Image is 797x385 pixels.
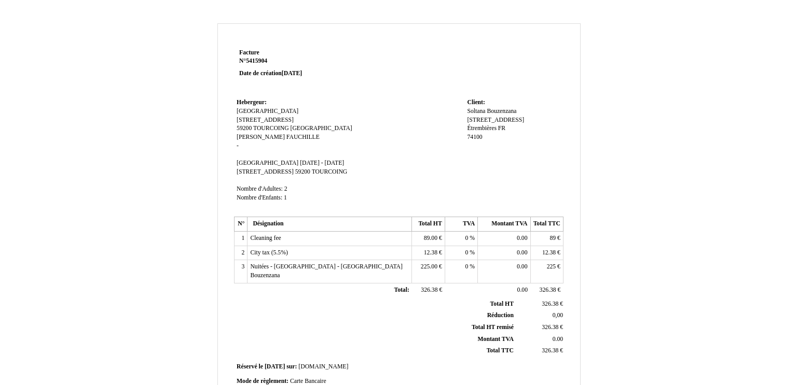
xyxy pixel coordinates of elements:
span: [STREET_ADDRESS] [467,117,524,123]
span: 0.00 [517,235,527,241]
span: 12.38 [542,249,556,256]
span: [GEOGRAPHIC_DATA] [291,125,352,132]
span: FR [498,125,505,132]
td: % [445,246,477,260]
td: % [445,260,477,283]
span: 59200 [295,168,310,175]
span: 0 [465,263,469,270]
td: € [412,283,445,297]
span: 0 [465,249,469,256]
span: 2 [284,186,287,192]
span: TOURCOING [253,125,289,132]
span: 89.00 [424,235,437,241]
th: TVA [445,217,477,232]
span: 225.00 [421,263,437,270]
td: 3 [235,260,248,283]
span: [GEOGRAPHIC_DATA] [237,160,298,166]
span: 326.38 [421,287,437,293]
strong: N° [239,57,363,65]
td: € [530,283,563,297]
td: € [516,322,565,334]
span: Carte Bancaire [290,378,326,384]
span: 326.38 [542,301,558,307]
span: Réduction [487,312,514,319]
td: € [412,232,445,246]
span: 0,00 [553,312,563,319]
span: 74100 [467,134,482,140]
span: [STREET_ADDRESS] [237,117,294,123]
span: Réservé le [237,363,263,370]
span: 225 [547,263,556,270]
span: Soltana [467,108,485,115]
span: 326.38 [542,324,558,331]
span: 89 [549,235,556,241]
span: Montant TVA [478,336,514,343]
span: FAUCHILLE [286,134,320,140]
span: 0.00 [517,249,527,256]
span: [DATE] - [DATE] [300,160,344,166]
span: 12.38 [424,249,437,256]
span: TOURCOING [312,168,348,175]
th: Désignation [248,217,412,232]
strong: Date de création [239,70,302,77]
span: Mode de règlement: [237,378,288,384]
span: 326.38 [542,347,558,354]
span: sur: [286,363,297,370]
span: Cleaning fee [250,235,281,241]
td: 2 [235,246,248,260]
span: 326.38 [540,287,556,293]
span: [DATE] [282,70,302,77]
span: City tax (5.5%) [250,249,287,256]
span: 5415904 [246,58,267,64]
td: € [516,345,565,357]
th: Montant TVA [478,217,530,232]
span: 0 [465,235,469,241]
span: Bouzenzana [487,108,516,115]
span: Nuitées - [GEOGRAPHIC_DATA] - [GEOGRAPHIC_DATA] Bouzenzana [250,263,403,279]
span: 0.00 [553,336,563,343]
td: € [412,260,445,283]
span: Nombre d'Enfants: [237,194,282,201]
th: Total TTC [530,217,563,232]
span: [STREET_ADDRESS] [237,168,294,175]
span: 1 [284,194,287,201]
span: [DOMAIN_NAME] [298,363,348,370]
span: Total HT [490,301,514,307]
span: Client: [467,99,485,106]
td: € [412,246,445,260]
td: € [530,232,563,246]
td: € [516,298,565,310]
span: 0.00 [517,263,527,270]
span: 59200 [237,125,252,132]
span: [DATE] [265,363,285,370]
td: € [530,260,563,283]
span: Hebergeur: [237,99,267,106]
td: 1 [235,232,248,246]
span: 0.00 [517,287,528,293]
td: % [445,232,477,246]
span: [PERSON_NAME] [237,134,285,140]
span: Étrembières [467,125,496,132]
th: N° [235,217,248,232]
td: € [530,246,563,260]
span: Facture [239,49,259,56]
span: Total TTC [487,347,514,354]
span: - [237,142,239,149]
span: Total: [394,287,409,293]
span: Total HT remisé [472,324,514,331]
span: Nombre d'Adultes: [237,186,283,192]
span: [GEOGRAPHIC_DATA] [237,108,298,115]
th: Total HT [412,217,445,232]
